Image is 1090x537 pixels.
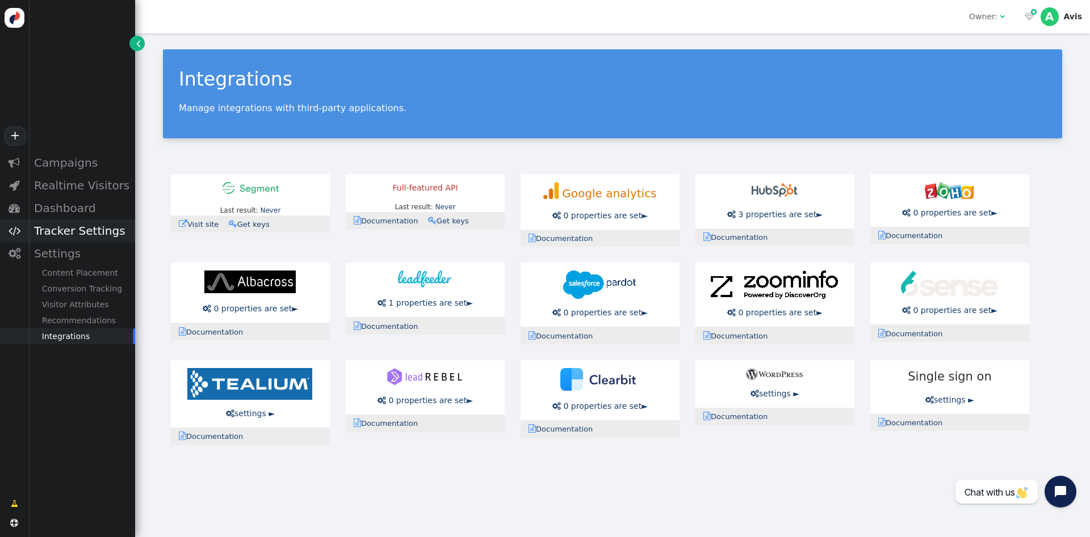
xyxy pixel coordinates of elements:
[179,219,187,228] span: 
[220,206,258,214] span: Last result:
[925,395,974,404] a: settings ►
[9,248,20,259] span: 
[398,270,451,287] img: leadfeeder-logo.svg
[5,126,25,146] a: +
[902,208,997,217] a:  0 properties are set►
[388,396,467,405] span: 0 properties are set
[136,37,141,49] span: 
[179,327,186,336] span: 
[354,322,361,330] span: 
[226,409,234,417] span: 
[354,418,361,427] span: 
[563,211,642,220] span: 0 properties are set
[1041,7,1059,26] div: A
[28,328,135,344] div: Integrations
[260,206,280,214] a: Never
[187,368,312,400] img: tealium-logo-210x50.png
[552,212,561,219] span: 
[354,217,425,225] a: Documentation
[388,298,467,307] span: 1 properties are set
[711,270,838,299] img: zoominfo-224x50.png
[378,396,386,404] span: 
[878,329,886,337] span: 
[902,306,911,314] span: 
[3,493,26,514] a: 
[529,425,600,433] a: Documentation
[204,270,296,293] img: albacross-logo.svg
[378,396,473,405] a:  0 properties are set►
[703,233,775,242] a: Documentation
[229,219,237,228] span: 
[878,418,886,426] span: 
[395,203,433,211] span: Last result:
[28,197,135,219] div: Dashboard
[222,182,279,194] img: segment-100x21.png
[562,187,656,200] span: Google analytics
[378,299,386,307] span: 
[179,65,1046,94] div: Integrations
[129,36,145,51] a: 
[428,216,437,225] span: 
[552,308,648,317] a:  0 properties are set►
[428,217,476,225] a: Get keys
[738,210,816,219] span: 3 properties are set
[354,182,497,194] div: Full-featured API
[913,208,991,217] span: 0 properties are set
[354,216,361,225] span: 
[543,182,559,199] img: ga-logo-45x50.png
[9,180,20,191] span: 
[925,182,974,199] img: zoho-100x35.png
[901,270,998,297] img: 6sense-logo.svg
[746,369,803,380] img: wordpress-100x20.png
[751,390,759,398] span: 
[529,234,600,243] a: Documentation
[878,231,886,239] span: 
[727,308,736,316] span: 
[529,234,536,242] span: 
[560,368,639,391] img: clearbit.svg
[751,389,799,398] a: settings ►
[552,211,648,220] a:  0 properties are set►
[703,412,711,420] span: 
[552,308,561,316] span: 
[1031,7,1037,17] span: 
[229,220,277,229] a: Get keys
[563,308,642,317] span: 0 properties are set
[703,332,775,340] a: Documentation
[902,209,911,217] span: 
[11,498,18,510] span: 
[1022,11,1036,23] a:  
[878,231,950,240] a: Documentation
[563,270,636,299] img: pardot-128x50.png
[28,242,135,265] div: Settings
[529,331,536,340] span: 
[969,11,997,23] div: Owner:
[727,308,823,317] a:  0 properties are set►
[28,219,135,242] div: Tracker Settings
[10,519,18,527] span: 
[203,305,211,312] span: 
[9,202,20,214] span: 
[738,308,816,317] span: 0 properties are set
[378,298,473,307] a:  1 properties are set►
[529,332,600,340] a: Documentation
[9,225,20,236] span: 
[203,304,298,313] a:  0 properties are set►
[179,103,1046,113] p: Manage integrations with third-party applications.
[703,232,711,241] span: 
[878,418,950,427] a: Documentation
[905,368,994,386] span: Single sign on
[28,151,135,174] div: Campaigns
[552,402,561,410] span: 
[1063,12,1082,22] div: Avis
[529,424,536,433] span: 
[179,432,250,441] a: Documentation
[28,281,135,297] div: Conversion Tracking
[28,265,135,281] div: Content Placement
[703,331,711,340] span: 
[552,401,648,411] a:  0 properties are set►
[179,432,186,440] span: 
[902,306,997,315] a:  0 properties are set►
[752,182,798,199] img: hubspot-100x37.png
[226,409,275,418] a: settings ►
